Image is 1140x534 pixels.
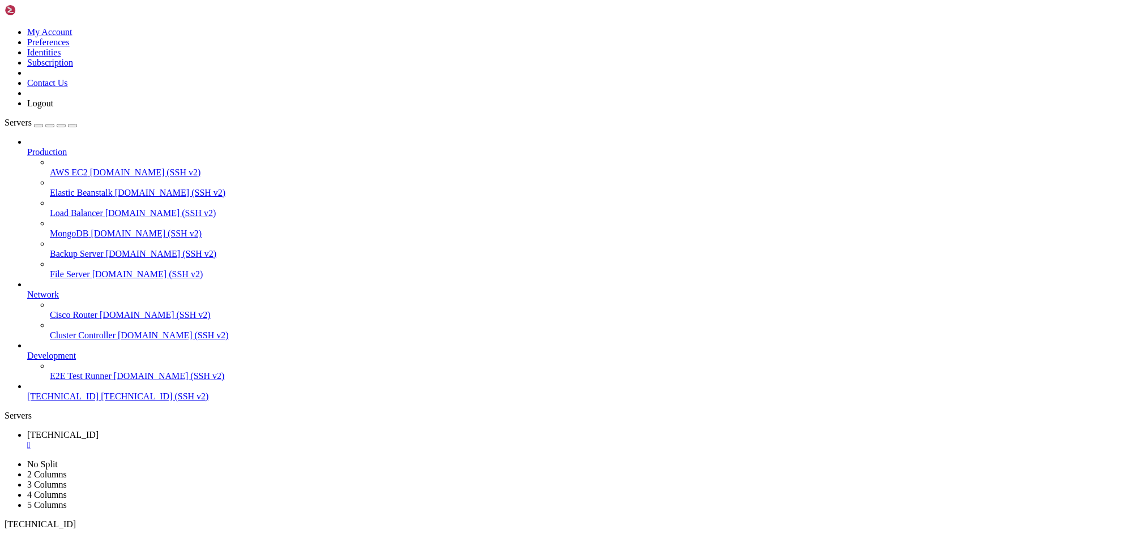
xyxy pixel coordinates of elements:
[27,137,1135,279] li: Production
[27,290,1135,300] a: Network
[27,351,1135,361] a: Development
[50,269,1135,279] a: File Server [DOMAIN_NAME] (SSH v2)
[50,188,113,197] span: Elastic Beanstalk
[50,310,1135,320] a: Cisco Router [DOMAIN_NAME] (SSH v2)
[27,480,67,489] a: 3 Columns
[50,371,112,381] span: E2E Test Runner
[27,147,1135,157] a: Production
[50,310,97,320] span: Cisco Router
[27,98,53,108] a: Logout
[50,198,1135,218] li: Load Balancer [DOMAIN_NAME] (SSH v2)
[27,459,58,469] a: No Split
[114,371,225,381] span: [DOMAIN_NAME] (SSH v2)
[115,188,226,197] span: [DOMAIN_NAME] (SSH v2)
[27,470,67,479] a: 2 Columns
[5,43,993,53] x-row: Last login: [DATE] from [TECHNICAL_ID]
[27,430,99,440] span: [TECHNICAL_ID]
[5,53,993,62] x-row: [root@gentech-cloud-vps-260825 ~]#
[172,53,176,62] div: (35, 5)
[27,279,1135,341] li: Network
[27,351,76,360] span: Development
[100,310,211,320] span: [DOMAIN_NAME] (SSH v2)
[27,147,67,157] span: Production
[90,167,201,177] span: [DOMAIN_NAME] (SSH v2)
[50,330,1135,341] a: Cluster Controller [DOMAIN_NAME] (SSH v2)
[50,167,1135,178] a: AWS EC2 [DOMAIN_NAME] (SSH v2)
[91,229,202,238] span: [DOMAIN_NAME] (SSH v2)
[50,178,1135,198] li: Elastic Beanstalk [DOMAIN_NAME] (SSH v2)
[50,239,1135,259] li: Backup Server [DOMAIN_NAME] (SSH v2)
[27,37,70,47] a: Preferences
[101,391,208,401] span: [TECHNICAL_ID] (SSH v2)
[5,519,76,529] span: [TECHNICAL_ID]
[50,249,104,259] span: Backup Server
[50,208,103,218] span: Load Balancer
[5,118,77,127] a: Servers
[106,249,217,259] span: [DOMAIN_NAME] (SSH v2)
[50,229,88,238] span: MongoDB
[50,361,1135,381] li: E2E Test Runner [DOMAIN_NAME] (SSH v2)
[27,290,59,299] span: Network
[27,391,1135,402] a: [TECHNICAL_ID] [TECHNICAL_ID] (SSH v2)
[50,330,116,340] span: Cluster Controller
[50,259,1135,279] li: File Server [DOMAIN_NAME] (SSH v2)
[27,341,1135,381] li: Development
[105,208,216,218] span: [DOMAIN_NAME] (SSH v2)
[50,249,1135,259] a: Backup Server [DOMAIN_NAME] (SSH v2)
[50,188,1135,198] a: Elastic Beanstalk [DOMAIN_NAME] (SSH v2)
[50,229,1135,239] a: MongoDB [DOMAIN_NAME] (SSH v2)
[50,167,88,177] span: AWS EC2
[5,118,32,127] span: Servers
[5,5,70,16] img: Shellngn
[50,218,1135,239] li: MongoDB [DOMAIN_NAME] (SSH v2)
[5,411,1135,421] div: Servers
[27,500,67,510] a: 5 Columns
[50,269,90,279] span: File Server
[27,78,68,88] a: Contact Us
[27,58,73,67] a: Subscription
[5,5,993,14] x-row: -- Keyboard-interactive authentication prompts from server: ------------------
[27,381,1135,402] li: [TECHNICAL_ID] [TECHNICAL_ID] (SSH v2)
[50,208,1135,218] a: Load Balancer [DOMAIN_NAME] (SSH v2)
[50,300,1135,320] li: Cisco Router [DOMAIN_NAME] (SSH v2)
[118,330,229,340] span: [DOMAIN_NAME] (SSH v2)
[27,430,1135,450] a: 163.223.12.236
[5,14,993,24] x-row: -- End of keyboard-interactive prompts from server ---------------------------
[50,320,1135,341] li: Cluster Controller [DOMAIN_NAME] (SSH v2)
[27,391,99,401] span: [TECHNICAL_ID]
[50,157,1135,178] li: AWS EC2 [DOMAIN_NAME] (SSH v2)
[27,48,61,57] a: Identities
[27,440,1135,450] a: 
[5,24,993,33] x-row: Activate the web console with: systemctl enable --now cockpit.socket
[50,371,1135,381] a: E2E Test Runner [DOMAIN_NAME] (SSH v2)
[27,490,67,499] a: 4 Columns
[27,27,72,37] a: My Account
[92,269,203,279] span: [DOMAIN_NAME] (SSH v2)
